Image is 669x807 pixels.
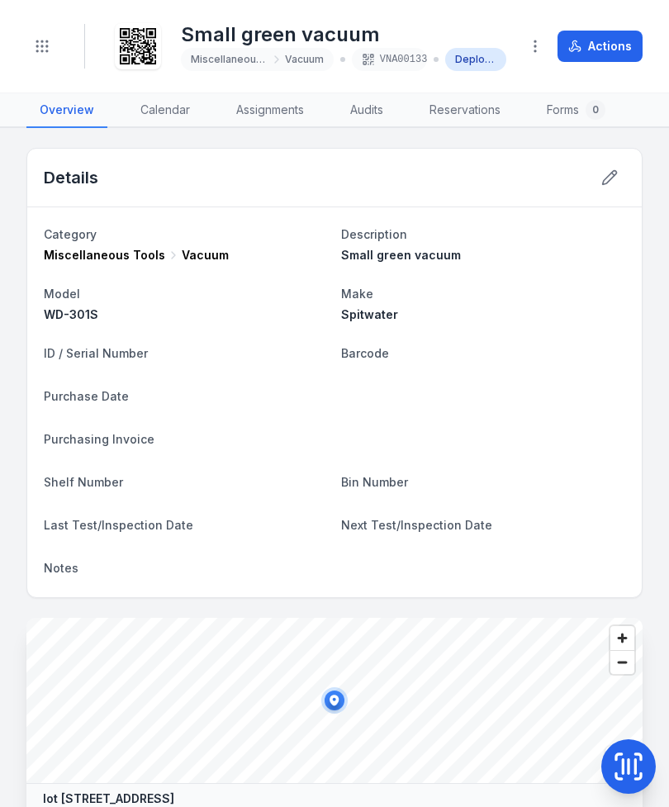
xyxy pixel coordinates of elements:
[44,561,78,575] span: Notes
[610,650,634,674] button: Zoom out
[337,93,396,128] a: Audits
[44,166,98,189] h2: Details
[44,432,154,446] span: Purchasing Invoice
[610,626,634,650] button: Zoom in
[43,790,174,807] strong: lot [STREET_ADDRESS]
[341,475,408,489] span: Bin Number
[44,346,148,360] span: ID / Serial Number
[191,53,268,66] span: Miscellaneous Tools
[26,31,58,62] button: Toggle navigation
[181,21,506,48] h1: Small green vacuum
[127,93,203,128] a: Calendar
[416,93,514,128] a: Reservations
[44,518,193,532] span: Last Test/Inspection Date
[44,287,80,301] span: Model
[557,31,643,62] button: Actions
[341,307,398,321] span: Spitwater
[44,227,97,241] span: Category
[352,48,427,71] div: VNA00133
[341,227,407,241] span: Description
[285,53,324,66] span: Vacuum
[44,307,98,321] span: WD-301S
[341,518,492,532] span: Next Test/Inspection Date
[223,93,317,128] a: Assignments
[44,389,129,403] span: Purchase Date
[44,247,165,263] span: Miscellaneous Tools
[341,248,461,262] span: Small green vacuum
[182,247,229,263] span: Vacuum
[26,618,643,783] canvas: Map
[341,346,389,360] span: Barcode
[586,100,605,120] div: 0
[44,475,123,489] span: Shelf Number
[26,93,107,128] a: Overview
[534,93,619,128] a: Forms0
[341,287,373,301] span: Make
[445,48,506,71] div: Deployed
